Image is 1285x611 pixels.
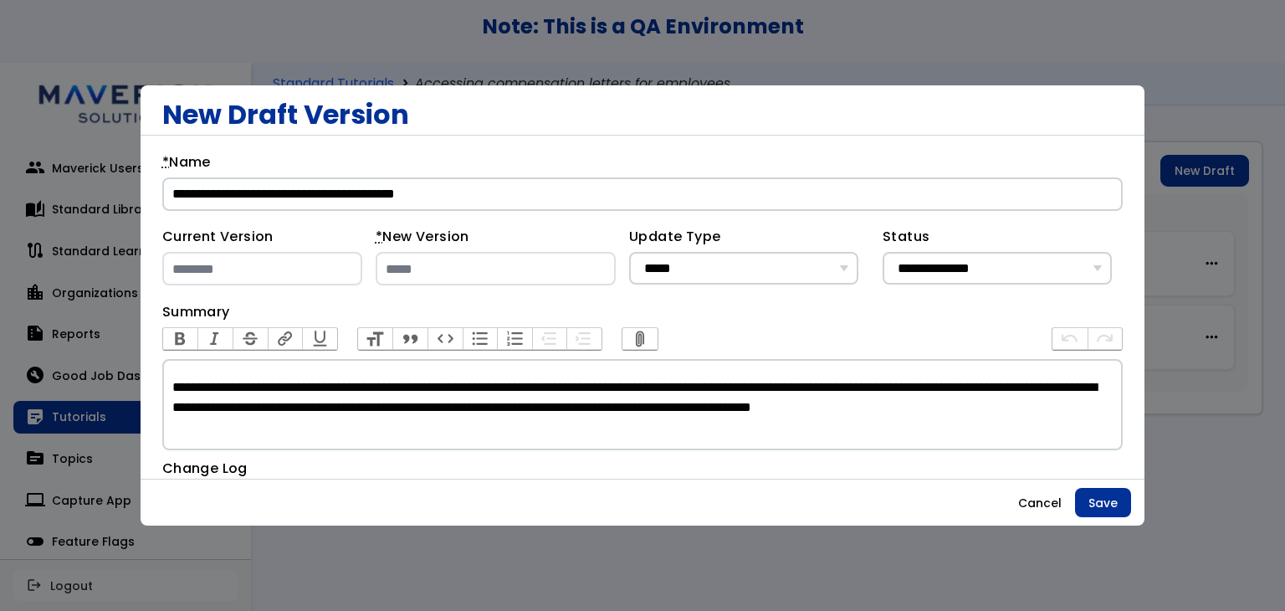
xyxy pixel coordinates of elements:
button: Underline [302,328,337,350]
button: Heading [358,328,393,350]
button: Numbers [497,328,532,350]
label: Status [883,227,929,252]
button: Undo [1052,328,1088,350]
button: Code [427,328,463,350]
button: Strikethrough [233,328,268,350]
label: Summary [162,302,230,327]
button: Link [268,328,303,350]
button: Attach Files [622,328,658,350]
label: Name [162,152,211,177]
label: Current Version [162,227,274,252]
button: Decrease Level [532,328,567,350]
abbr: required [376,227,382,246]
h2: New Draft Version [162,99,1088,130]
label: New Version [376,227,469,252]
button: Bold [163,328,198,350]
button: Italic [197,328,233,350]
button: Save [1075,488,1131,518]
label: Change Log [162,459,248,484]
button: Bullets [463,328,498,350]
trix-editor: Summary [162,359,1123,450]
button: Redo [1088,328,1123,350]
button: Increase Level [566,328,602,350]
label: Update Type [629,227,720,252]
button: Cancel [1005,488,1075,518]
button: Quote [392,328,427,350]
abbr: required [162,152,169,172]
